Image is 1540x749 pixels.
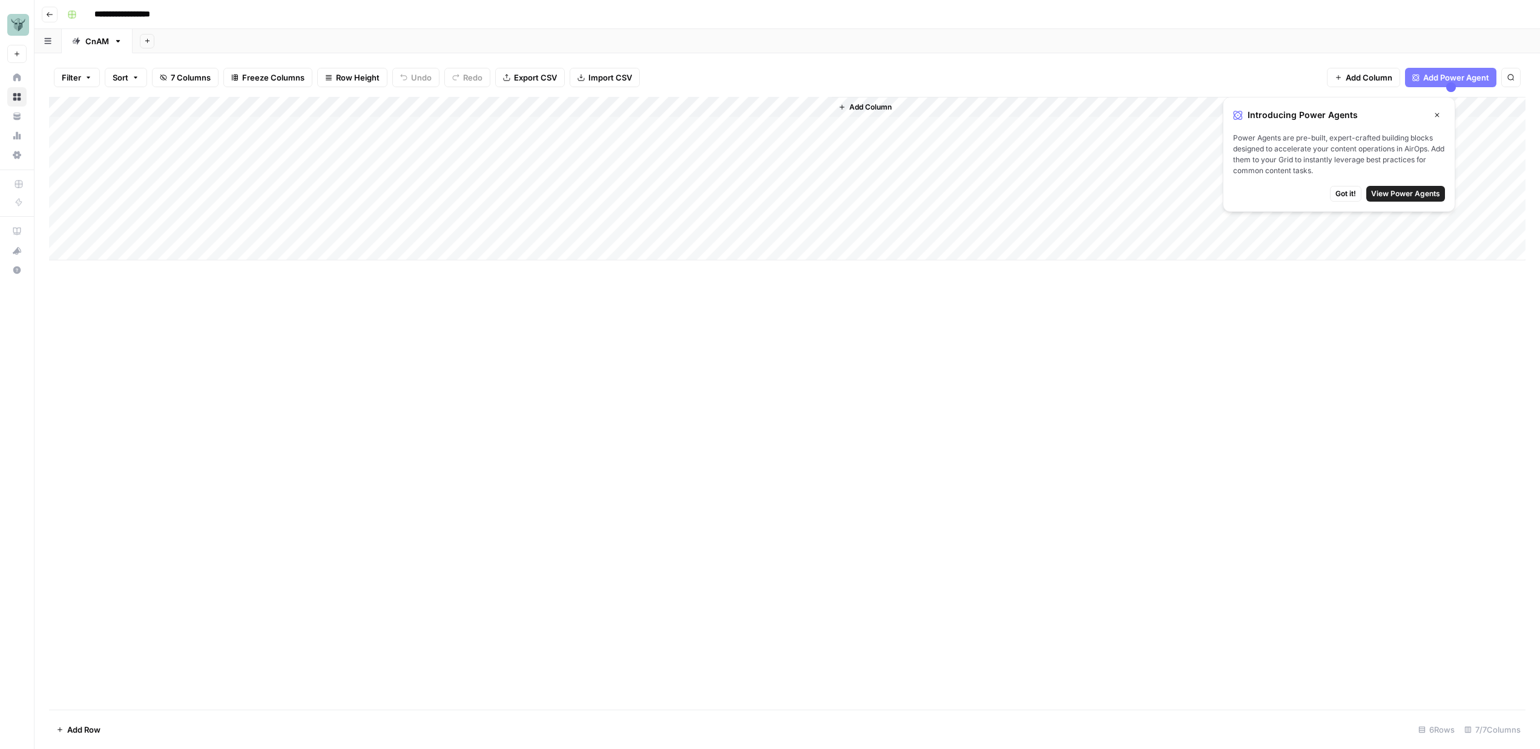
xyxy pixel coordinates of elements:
[1233,107,1445,123] div: Introducing Power Agents
[152,68,219,87] button: 7 Columns
[1335,188,1356,199] span: Got it!
[105,68,147,87] button: Sort
[7,145,27,165] a: Settings
[242,71,304,84] span: Freeze Columns
[7,87,27,107] a: Browse
[588,71,632,84] span: Import CSV
[62,29,133,53] a: CnAM
[1459,720,1525,739] div: 7/7 Columns
[62,71,81,84] span: Filter
[7,126,27,145] a: Usage
[849,102,892,113] span: Add Column
[1423,71,1489,84] span: Add Power Agent
[1413,720,1459,739] div: 6 Rows
[49,720,108,739] button: Add Row
[1346,71,1392,84] span: Add Column
[171,71,211,84] span: 7 Columns
[7,260,27,280] button: Help + Support
[7,241,27,260] button: What's new?
[1233,133,1445,176] span: Power Agents are pre-built, expert-crafted building blocks designed to accelerate your content op...
[1330,186,1361,202] button: Got it!
[444,68,490,87] button: Redo
[67,724,100,736] span: Add Row
[113,71,128,84] span: Sort
[834,99,897,115] button: Add Column
[7,107,27,126] a: Your Data
[317,68,387,87] button: Row Height
[7,14,29,36] img: Lucky Beard Logo
[495,68,565,87] button: Export CSV
[8,242,26,260] div: What's new?
[7,10,27,40] button: Workspace: Lucky Beard
[336,71,380,84] span: Row Height
[514,71,557,84] span: Export CSV
[392,68,439,87] button: Undo
[85,35,109,47] div: CnAM
[1327,68,1400,87] button: Add Column
[411,71,432,84] span: Undo
[223,68,312,87] button: Freeze Columns
[463,71,482,84] span: Redo
[570,68,640,87] button: Import CSV
[54,68,100,87] button: Filter
[7,222,27,241] a: AirOps Academy
[1366,186,1445,202] button: View Power Agents
[1371,188,1440,199] span: View Power Agents
[1405,68,1496,87] button: Add Power Agent
[7,68,27,87] a: Home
